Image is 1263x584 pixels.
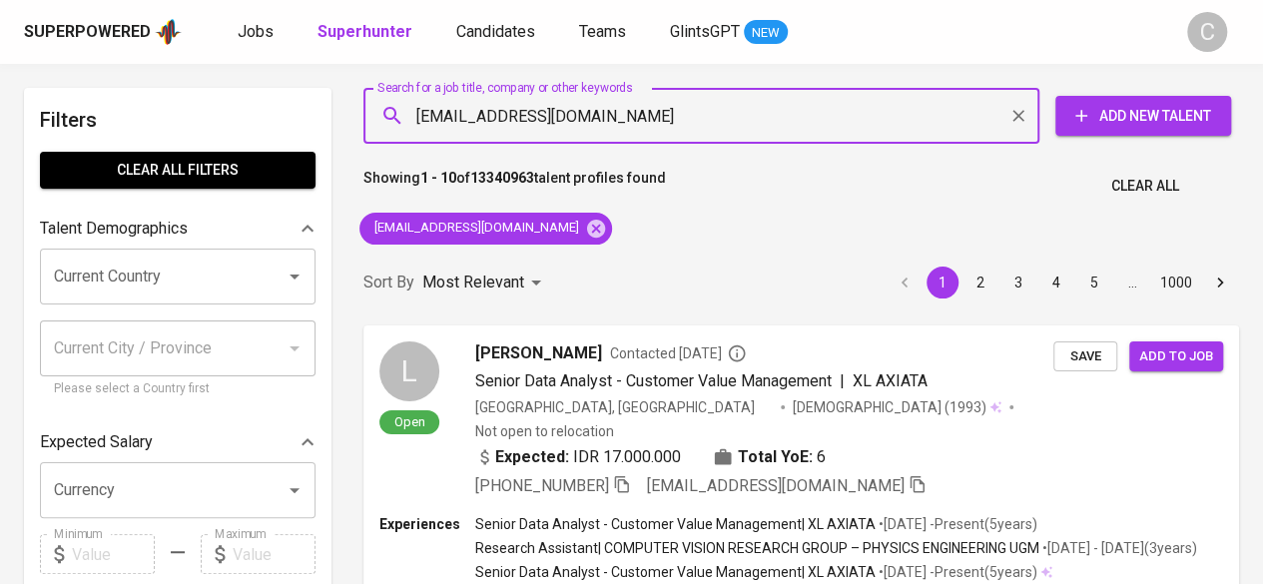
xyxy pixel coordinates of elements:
[379,514,475,534] p: Experiences
[475,341,602,365] span: [PERSON_NAME]
[1004,102,1032,130] button: Clear
[853,371,928,390] span: XL AXIATA
[56,158,300,183] span: Clear All filters
[1071,104,1215,129] span: Add New Talent
[927,267,958,298] button: page 1
[744,23,788,43] span: NEW
[475,397,773,417] div: [GEOGRAPHIC_DATA], [GEOGRAPHIC_DATA]
[1078,267,1110,298] button: Go to page 5
[1187,12,1227,52] div: C
[793,397,945,417] span: [DEMOGRAPHIC_DATA]
[840,369,845,393] span: |
[1002,267,1034,298] button: Go to page 3
[1039,538,1197,558] p: • [DATE] - [DATE] ( 3 years )
[670,22,740,41] span: GlintsGPT
[475,562,876,582] p: Senior Data Analyst - Customer Value Management | XL AXIATA
[420,170,456,186] b: 1 - 10
[876,562,1037,582] p: • [DATE] - Present ( 5 years )
[475,476,609,495] span: [PHONE_NUMBER]
[281,476,309,504] button: Open
[40,152,316,189] button: Clear All filters
[363,168,666,205] p: Showing of talent profiles found
[72,534,155,574] input: Value
[475,514,876,534] p: Senior Data Analyst - Customer Value Management | XL AXIATA
[475,371,832,390] span: Senior Data Analyst - Customer Value Management
[422,265,548,301] div: Most Relevant
[495,445,569,469] b: Expected:
[40,217,188,241] p: Talent Demographics
[579,22,626,41] span: Teams
[281,263,309,291] button: Open
[233,534,316,574] input: Value
[238,22,274,41] span: Jobs
[1116,273,1148,292] div: …
[40,209,316,249] div: Talent Demographics
[475,538,1039,558] p: Research Assistant | COMPUTER VISION RESEARCH GROUP – PHYSICS ENGINEERING UGM
[1139,345,1213,368] span: Add to job
[1055,96,1231,136] button: Add New Talent
[1154,267,1198,298] button: Go to page 1000
[793,397,1001,417] div: (1993)
[317,20,416,45] a: Superhunter
[1040,267,1072,298] button: Go to page 4
[647,476,905,495] span: [EMAIL_ADDRESS][DOMAIN_NAME]
[40,422,316,462] div: Expected Salary
[727,343,747,363] svg: By Batam recruiter
[1063,345,1107,368] span: Save
[24,17,182,47] a: Superpoweredapp logo
[456,20,539,45] a: Candidates
[738,445,813,469] b: Total YoE:
[155,17,182,47] img: app logo
[470,170,534,186] b: 13340963
[1204,267,1236,298] button: Go to next page
[422,271,524,294] p: Most Relevant
[456,22,535,41] span: Candidates
[1053,341,1117,372] button: Save
[386,413,433,430] span: Open
[757,399,773,415] img: yH5BAEAAAAALAAAAAABAAEAAAIBRAA7
[817,445,826,469] span: 6
[964,267,996,298] button: Go to page 2
[579,20,630,45] a: Teams
[363,271,414,294] p: Sort By
[1129,341,1223,372] button: Add to job
[40,104,316,136] h6: Filters
[1103,168,1187,205] button: Clear All
[359,219,591,238] span: [EMAIL_ADDRESS][DOMAIN_NAME]
[886,267,1239,298] nav: pagination navigation
[317,22,412,41] b: Superhunter
[238,20,278,45] a: Jobs
[24,21,151,44] div: Superpowered
[670,20,788,45] a: GlintsGPT NEW
[475,445,681,469] div: IDR 17.000.000
[379,341,439,401] div: L
[475,421,614,441] p: Not open to relocation
[54,379,302,399] p: Please select a Country first
[359,213,612,245] div: [EMAIL_ADDRESS][DOMAIN_NAME]
[40,430,153,454] p: Expected Salary
[876,514,1037,534] p: • [DATE] - Present ( 5 years )
[1111,174,1179,199] span: Clear All
[610,343,747,363] span: Contacted [DATE]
